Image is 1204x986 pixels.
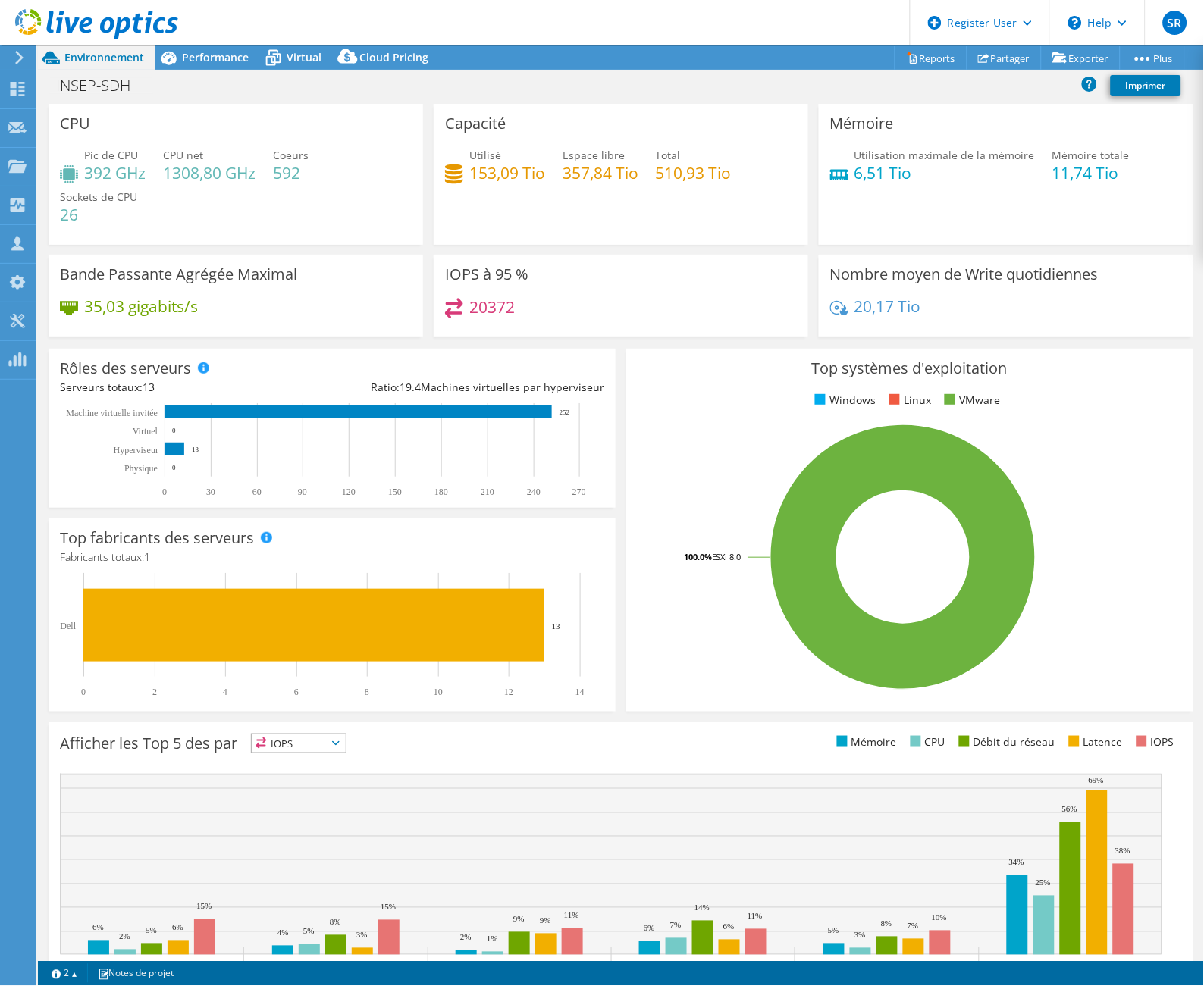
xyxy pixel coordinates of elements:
text: 0 [162,487,167,497]
tspan: ESXi 8.0 [712,551,742,562]
text: 13 [552,621,561,631]
text: 10 [434,687,443,697]
h4: 1308,80 GHz [163,164,256,181]
span: 1 [144,549,150,564]
span: Performance [182,50,249,64]
text: 4 [223,687,227,697]
div: Ratio: Machines virtuelles par hyperviseur [332,379,604,396]
h4: 392 GHz [84,164,146,181]
text: 0 [172,427,176,434]
text: 69% [1089,776,1104,785]
text: 6% [644,924,655,933]
h4: 11,74 Tio [1052,164,1130,181]
text: 7% [670,921,682,930]
text: 5% [303,927,315,936]
li: Windows [811,392,876,408]
text: 6% [92,923,104,932]
span: Cloud Pricing [359,50,428,64]
text: 4% [277,928,289,937]
h4: 20,17 Tio [854,298,921,315]
h4: 153,09 Tio [469,164,545,181]
text: 150 [388,487,402,497]
text: 1% [487,934,498,944]
text: 6% [723,922,735,931]
text: 14 [575,687,585,697]
text: 14% [694,903,710,912]
h3: Top systèmes d'exploitation [638,360,1182,377]
span: Utilisé [469,148,501,162]
h3: Top fabricants des serveurs [60,530,254,546]
text: 6% [172,923,183,932]
h3: Nombre moyen de Write quotidiennes [830,266,1099,283]
li: Latence [1065,734,1123,750]
h4: 35,03 gigabits/s [84,298,198,315]
text: 252 [560,408,570,416]
text: Physique [124,463,158,474]
h4: 26 [60,206,137,223]
text: 5% [828,926,839,935]
span: Environnement [64,50,144,64]
div: Serveurs totaux: [60,379,332,396]
text: 12 [504,687,513,697]
text: 10% [932,913,947,922]
span: Sockets de CPU [60,189,137,204]
text: 11% [564,911,579,920]
text: 240 [527,487,541,497]
a: 2 [41,964,88,983]
h3: Rôles des serveurs [60,360,191,377]
span: IOPS [252,734,346,753]
text: 8% [330,918,341,927]
a: Plus [1120,46,1185,70]
text: 15% [196,902,212,911]
text: 0 [81,687,86,697]
text: 2% [119,932,130,941]
h3: Capacité [445,115,506,132]
text: Hyperviseur [114,445,158,455]
a: Exporter [1041,46,1121,70]
h4: 6,51 Tio [854,164,1035,181]
h4: 20372 [469,299,515,315]
h4: Fabricants totaux: [60,549,604,565]
text: 11% [748,912,763,921]
span: Mémoire totale [1052,148,1130,162]
li: Mémoire [833,734,897,750]
text: 56% [1062,805,1077,814]
text: 9% [540,916,551,925]
text: 210 [481,487,494,497]
h3: Mémoire [830,115,894,132]
li: IOPS [1133,734,1174,750]
span: Utilisation maximale de la mémoire [854,148,1035,162]
h4: 510,93 Tio [656,164,732,181]
text: 2 [152,687,157,697]
text: Dell [60,621,76,631]
li: VMware [941,392,1000,408]
text: 3% [854,931,866,940]
h4: 357,84 Tio [563,164,638,181]
text: 9% [513,915,525,924]
text: 13 [192,446,199,453]
a: Notes de projet [87,964,184,983]
text: 2% [460,933,472,942]
svg: \n [1068,16,1082,30]
h3: CPU [60,115,90,132]
text: 8 [365,687,369,697]
span: 13 [143,380,155,394]
h3: Bande Passante Agrégée Maximal [60,266,297,283]
text: 8% [881,919,892,928]
span: Total [656,148,681,162]
span: Virtual [287,50,321,64]
tspan: Machine virtuelle invitée [66,408,158,418]
a: Reports [895,46,967,70]
a: Imprimer [1111,75,1181,96]
li: Débit du réseau [955,734,1055,750]
text: 5% [146,926,157,935]
text: 30 [206,487,215,497]
span: Coeurs [273,148,309,162]
tspan: 100.0% [684,551,712,562]
text: 7% [908,922,919,931]
span: 19.4 [400,380,421,394]
text: 6 [294,687,299,697]
li: CPU [907,734,945,750]
span: Espace libre [563,148,625,162]
text: 25% [1036,878,1051,887]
